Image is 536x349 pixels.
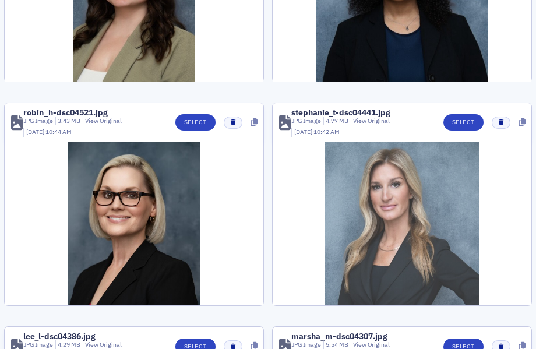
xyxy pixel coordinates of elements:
[353,117,390,125] a: View Original
[26,128,45,136] span: [DATE]
[291,117,321,126] div: JPG Image
[23,108,108,117] div: robin_h-dsc04521.jpg
[85,117,122,125] a: View Original
[45,128,72,136] span: 10:44 AM
[313,128,340,136] span: 10:42 AM
[23,332,96,340] div: lee_l-dsc04386.jpg
[85,340,122,348] a: View Original
[443,114,484,131] button: Select
[175,114,216,131] button: Select
[323,117,349,126] div: 4.77 MB
[55,117,81,126] div: 3.43 MB
[291,332,387,340] div: marsha_m-dsc04307.jpg
[291,108,390,117] div: stephanie_t-dsc04441.jpg
[294,128,313,136] span: [DATE]
[353,340,390,348] a: View Original
[23,117,53,126] div: JPG Image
